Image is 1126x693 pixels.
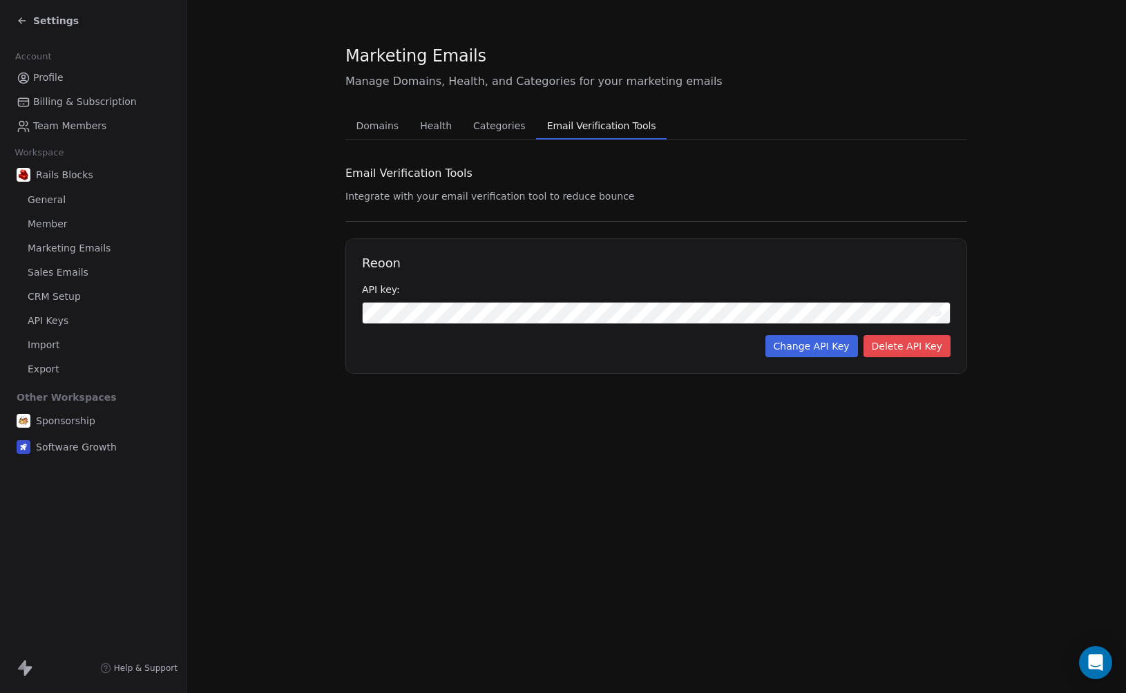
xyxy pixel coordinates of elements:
[17,440,30,454] img: logo-software-growth.jpg
[345,165,473,182] span: Email Verification Tools
[863,335,951,357] button: Delete API Key
[362,255,951,272] h1: Reoon
[36,168,93,182] span: Rails Blocks
[11,285,175,308] a: CRM Setup
[28,265,88,280] span: Sales Emails
[33,70,64,85] span: Profile
[33,95,137,109] span: Billing & Subscription
[36,440,117,454] span: Software Growth
[345,191,634,202] span: Integrate with your email verification tool to reduce bounce
[28,241,111,256] span: Marketing Emails
[11,358,175,381] a: Export
[11,66,175,89] a: Profile
[33,119,106,133] span: Team Members
[9,46,57,67] span: Account
[11,334,175,357] a: Import
[11,386,122,408] span: Other Workspaces
[28,289,81,304] span: CRM Setup
[362,283,951,296] div: API key:
[28,193,66,207] span: General
[11,189,175,211] a: General
[28,338,59,352] span: Import
[345,73,967,90] span: Manage Domains, Health, and Categories for your marketing emails
[11,310,175,332] a: API Keys
[11,261,175,284] a: Sales Emails
[28,362,59,377] span: Export
[351,116,405,135] span: Domains
[17,414,30,428] img: logo-white-bg.png
[11,91,175,113] a: Billing & Subscription
[468,116,531,135] span: Categories
[1079,646,1112,679] div: Open Intercom Messenger
[11,213,175,236] a: Member
[765,335,858,357] button: Change API Key
[542,116,662,135] span: Email Verification Tools
[17,14,79,28] a: Settings
[100,663,178,674] a: Help & Support
[414,116,457,135] span: Health
[11,237,175,260] a: Marketing Emails
[17,168,30,182] img: rails-blocks-logo.png
[11,115,175,137] a: Team Members
[33,14,79,28] span: Settings
[345,46,486,66] span: Marketing Emails
[28,217,68,231] span: Member
[36,414,95,428] span: Sponsorship
[9,142,70,163] span: Workspace
[114,663,178,674] span: Help & Support
[28,314,68,328] span: API Keys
